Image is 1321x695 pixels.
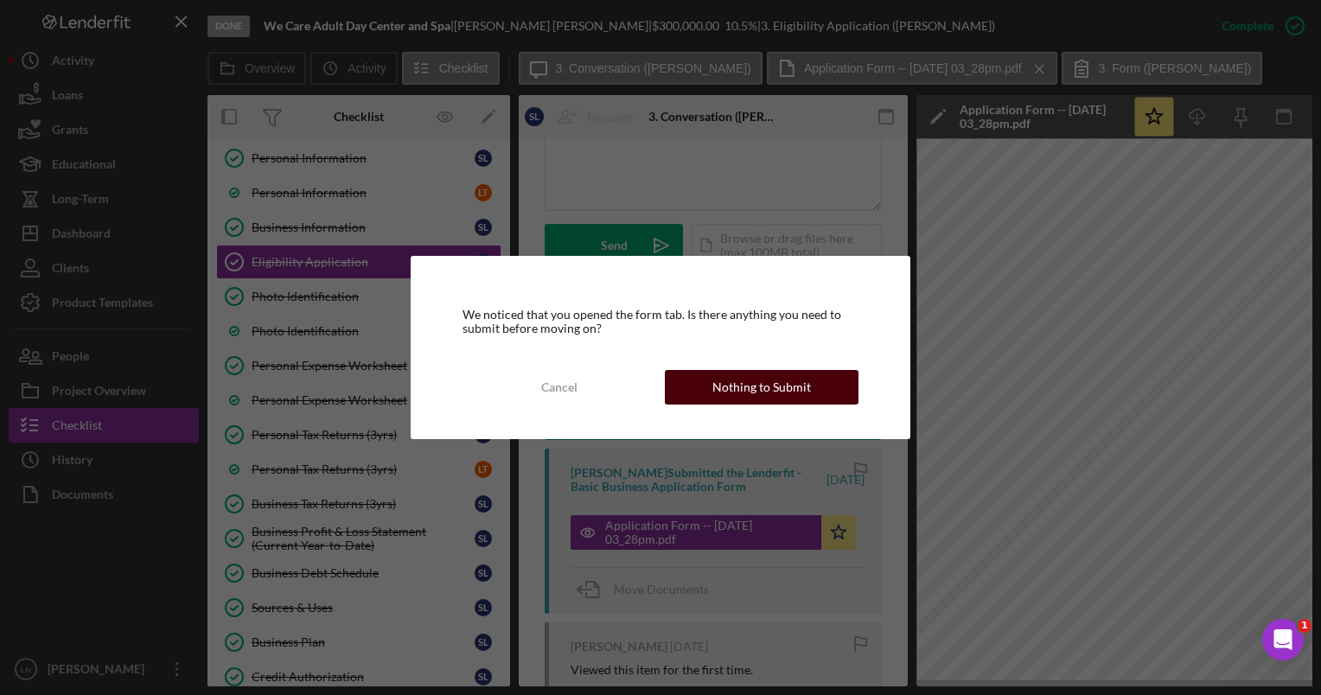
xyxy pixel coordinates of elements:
button: Cancel [463,370,656,405]
div: Nothing to Submit [712,370,811,405]
iframe: Intercom live chat [1262,619,1304,660]
button: Nothing to Submit [665,370,858,405]
div: We noticed that you opened the form tab. Is there anything you need to submit before moving on? [463,308,858,335]
div: Cancel [541,370,578,405]
span: 1 [1298,619,1311,633]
